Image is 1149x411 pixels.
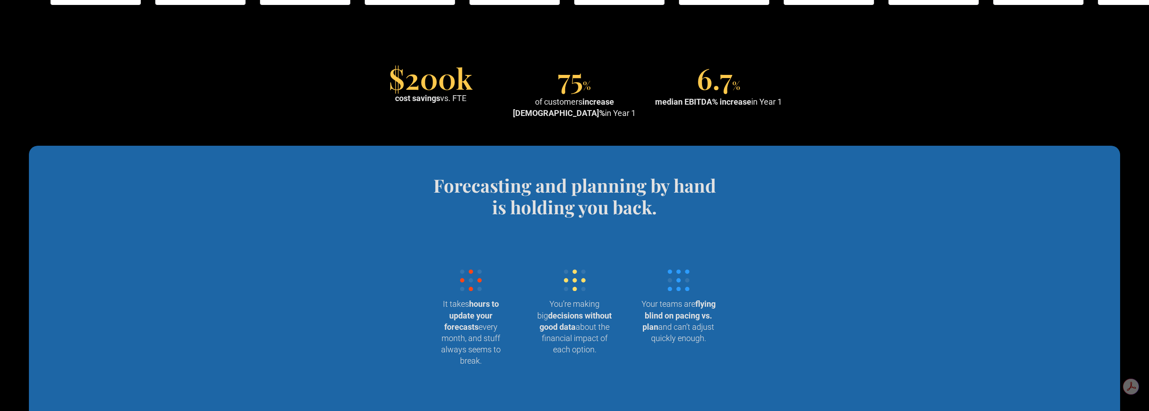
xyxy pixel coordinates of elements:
div: $200k [389,67,473,89]
p: Your teams are and can’t adjust quickly enough. [641,298,716,344]
span: % [583,78,591,92]
span: 6.7 [697,59,732,97]
strong: median EBITDA% increase [655,97,751,106]
strong: flying blind on pacing vs. plan [642,299,716,331]
strong: cost savings [395,93,440,103]
strong: decisions without good data [540,311,612,332]
h4: Forecasting and planning by hand is holding you back. [426,175,723,218]
div: of customers in Year 1 [506,96,643,119]
div: in Year 1 [655,96,782,107]
strong: hours to update your forecasts [444,299,499,331]
p: You’re making big about the financial impact of each option. [537,298,612,355]
p: It takes every month, and stuff always seems to break. [433,298,508,366]
div: vs. FTE [395,92,466,104]
span: 75 [558,59,583,97]
span: % [732,78,740,92]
